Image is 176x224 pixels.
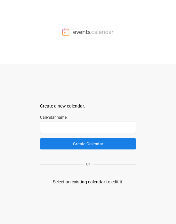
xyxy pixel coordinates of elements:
label: Calendar name [40,115,136,120]
button: Create Calendar [40,138,136,149]
div: Create a new calendar. [40,103,136,109]
p: or [83,161,93,167]
div: Select an existing calendar to edit it. [53,179,124,185]
img: Events Calendar [62,28,114,36]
